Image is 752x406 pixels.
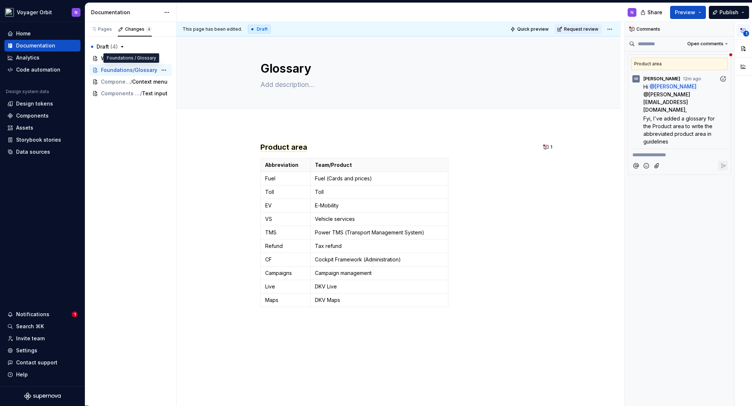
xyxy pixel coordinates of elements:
span: Hi [643,84,648,90]
button: 1 [541,142,556,152]
button: Draft (4) [89,41,172,53]
span: Fyi, I've added a glossary for the Product area to write the abbreviated product area in guidelines [643,115,716,145]
span: / [140,90,142,97]
a: Components / Input fields/Text input [89,88,172,99]
span: 1 [743,31,749,37]
svg: Supernova Logo [24,392,61,400]
span: This page has been edited. [183,26,242,32]
span: Request review [564,26,598,32]
a: Welcome! [89,53,172,64]
button: Share [637,6,667,19]
a: Design tokens [4,98,80,110]
div: Home [16,30,31,37]
span: [PERSON_NAME][EMAIL_ADDRESS][DOMAIN_NAME] [643,91,690,113]
div: Draft [248,25,271,34]
button: Voyager OrbitN [1,4,83,20]
button: Search ⌘K [4,321,80,332]
span: [PERSON_NAME] [643,76,680,82]
p: TMS [265,229,306,236]
span: Welcome! [101,55,126,62]
a: Documentation [4,40,80,51]
div: Storybook stories [16,136,61,143]
div: OK [634,76,638,82]
p: Fuel (Cards and prices) [315,175,444,182]
p: DKV Live [315,283,444,290]
p: Team/Product [315,161,444,169]
div: Notifications [16,311,49,318]
span: / [130,78,132,85]
button: Add reaction [718,74,728,84]
button: Add emoji [642,161,651,171]
button: Help [4,369,80,380]
p: VS [265,215,306,223]
div: Settings [16,347,37,354]
span: Publish [719,9,738,16]
div: Assets [16,124,33,131]
span: [PERSON_NAME] [655,84,696,90]
div: Composer editor [631,149,728,159]
span: Glossary [135,66,157,74]
span: Components [101,78,130,85]
p: DKV Maps [315,296,444,304]
span: Text input [142,90,168,97]
div: Search ⌘K [16,323,44,330]
span: ( 4 ) [110,43,118,50]
a: Assets [4,122,80,134]
div: Pages [91,26,112,32]
a: Settings [4,345,80,356]
p: Cockpit Framework (Administration) [315,256,444,263]
a: Home [4,28,80,39]
a: Foundations/Glossary [89,64,172,76]
p: CF [265,256,306,263]
button: Attach files [652,161,662,171]
div: Design system data [6,89,49,95]
div: Code automation [16,66,60,73]
textarea: Glossary [259,60,535,77]
a: Components [4,110,80,122]
p: Vehicle services [315,215,444,223]
p: Toll [265,188,306,196]
span: Quick preview [517,26,549,32]
div: Changes [125,26,152,32]
button: Open comments [684,39,731,49]
p: Abbreviation [265,161,306,169]
a: Analytics [4,52,80,64]
span: 4 [146,26,152,32]
div: N [75,9,78,15]
p: Maps [265,296,306,304]
p: Refund [265,242,306,250]
div: Components [16,112,49,119]
span: , [685,107,687,113]
span: Product area [260,143,307,152]
span: Foundations [101,66,133,74]
p: Toll [315,188,444,196]
p: Live [265,283,306,290]
button: Reply [718,161,728,171]
div: Contact support [16,359,57,366]
img: e5527c48-e7d1-4d25-8110-9641689f5e10.png [5,8,14,17]
span: Context menu [132,78,168,85]
a: Components/Context menu [89,76,172,88]
div: Invite team [16,335,45,342]
span: Open comments [687,41,723,47]
span: / [133,66,135,74]
div: Data sources [16,148,50,156]
span: @ [648,83,698,90]
span: @ [643,91,690,113]
div: Documentation [91,9,160,16]
span: 1 [72,311,78,317]
div: Documentation [16,42,55,49]
span: Components / Input fields [101,90,140,97]
div: Foundations / Glossary [104,53,159,63]
p: Tax refund [315,242,444,250]
button: Mention someone [631,161,641,171]
span: Draft [97,43,118,50]
p: EV [265,202,306,209]
a: Code automation [4,64,80,76]
button: Request review [555,24,602,34]
a: Storybook stories [4,134,80,146]
span: Share [647,9,662,16]
div: Voyager Orbit [17,9,52,16]
p: Campaign management [315,269,444,277]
